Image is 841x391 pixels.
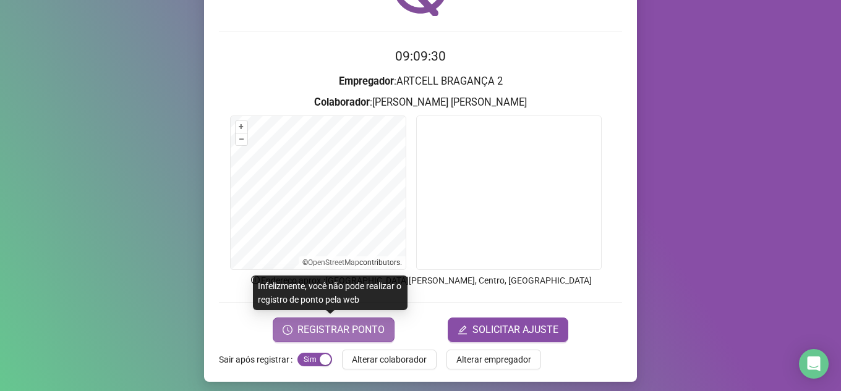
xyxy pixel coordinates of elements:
time: 09:09:30 [395,49,446,64]
button: REGISTRAR PONTO [273,317,395,342]
button: Alterar colaborador [342,350,437,369]
div: Open Intercom Messenger [799,349,829,379]
a: OpenStreetMap [308,258,359,267]
label: Sair após registrar [219,350,297,369]
div: Infelizmente, você não pode realizar o registro de ponto pela web [253,275,408,310]
li: © contributors. [302,258,402,267]
strong: Empregador [339,75,394,87]
button: editSOLICITAR AJUSTE [448,317,568,342]
span: edit [458,325,467,335]
button: – [236,133,247,145]
button: Alterar empregador [446,350,541,369]
span: clock-circle [283,325,292,335]
h3: : [PERSON_NAME] [PERSON_NAME] [219,95,622,111]
span: REGISTRAR PONTO [297,322,385,337]
strong: Colaborador [314,96,370,108]
span: Alterar colaborador [352,353,427,366]
span: SOLICITAR AJUSTE [472,322,558,337]
button: + [236,121,247,133]
span: info-circle [250,274,261,285]
h3: : ARTCELL BRAGANÇA 2 [219,74,622,90]
span: Alterar empregador [456,353,531,366]
p: Endereço aprox. : [GEOGRAPHIC_DATA][PERSON_NAME], Centro, [GEOGRAPHIC_DATA] [219,274,622,287]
